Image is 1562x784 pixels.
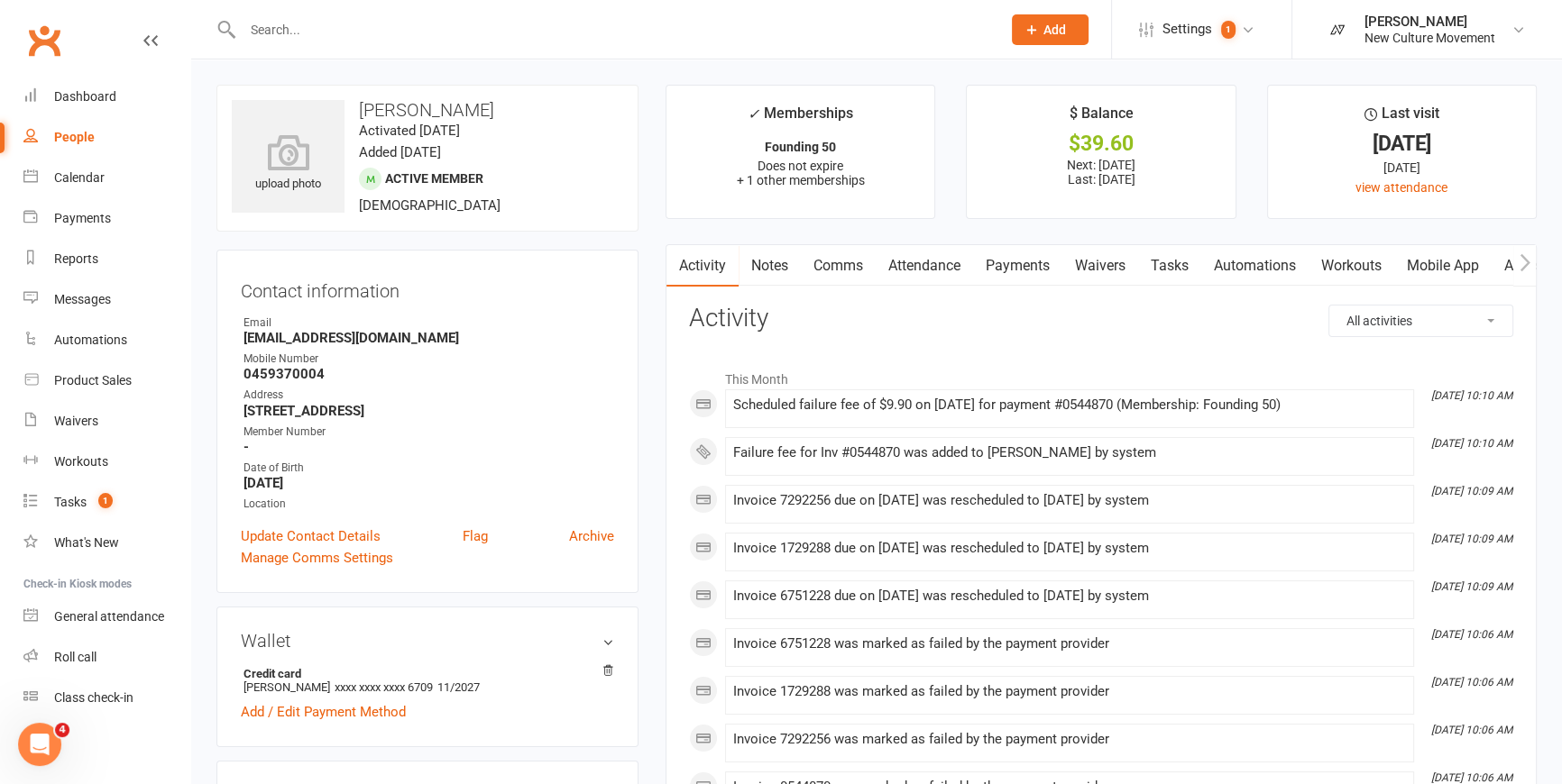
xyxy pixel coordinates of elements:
span: xxxx xxxx xxxx 6709 [335,680,433,694]
div: Roll call [54,650,96,664]
strong: [EMAIL_ADDRESS][DOMAIN_NAME] [243,330,614,346]
div: New Culture Movement [1364,30,1495,46]
a: Payments [23,198,190,239]
a: Activity [666,245,739,287]
div: Automations [54,333,127,347]
span: Does not expire [758,159,843,173]
i: [DATE] 10:10 AM [1431,437,1512,450]
div: Mobile Number [243,351,614,368]
span: 1 [1221,21,1236,39]
span: 11/2027 [437,680,480,694]
div: People [54,130,95,144]
div: Reports [54,251,98,266]
time: Activated [DATE] [359,123,460,139]
input: Search... [237,17,988,42]
div: Location [243,496,614,513]
button: Add [1012,14,1089,45]
i: [DATE] 10:09 AM [1431,533,1512,545]
div: upload photo [232,134,345,194]
div: What's New [54,535,119,550]
span: Settings [1162,9,1212,50]
a: Mobile App [1394,245,1492,287]
a: General attendance kiosk mode [23,597,190,637]
a: Automations [1201,245,1309,287]
h3: Wallet [241,631,614,651]
a: Tasks [1138,245,1201,287]
i: [DATE] 10:06 AM [1431,724,1512,736]
li: [PERSON_NAME] [241,664,614,697]
div: Waivers [54,414,98,428]
div: [PERSON_NAME] [1364,14,1495,30]
div: Workouts [54,454,108,469]
a: Payments [973,245,1062,287]
span: Active member [385,171,483,186]
div: Invoice 1729288 was marked as failed by the payment provider [733,684,1406,699]
a: Update Contact Details [241,525,381,547]
a: People [23,117,190,158]
div: Invoice 6751228 due on [DATE] was rescheduled to [DATE] by system [733,588,1406,604]
a: Clubworx [22,18,67,63]
div: Member Number [243,424,614,441]
i: ✓ [748,105,759,123]
time: Added [DATE] [359,144,441,160]
strong: 0459370004 [243,366,614,382]
a: Reports [23,239,190,279]
a: view attendance [1355,180,1447,195]
a: Roll call [23,637,190,678]
strong: [DATE] [243,475,614,491]
div: Last visit [1364,102,1439,134]
i: [DATE] 10:06 AM [1431,771,1512,784]
a: Comms [801,245,876,287]
span: 4 [55,723,69,737]
div: Calendar [54,170,105,185]
a: Messages [23,279,190,320]
h3: Contact information [241,274,614,301]
div: Tasks [54,495,87,509]
a: Add / Edit Payment Method [241,701,406,723]
a: Archive [569,525,614,547]
a: Automations [23,320,190,360]
div: Scheduled failure fee of $9.90 on [DATE] for payment #0544870 (Membership: Founding 50) [733,397,1406,413]
i: [DATE] 10:10 AM [1431,389,1512,402]
h3: Activity [689,305,1513,333]
iframe: Intercom live chat [18,723,61,766]
span: Add [1043,23,1066,37]
div: General attendance [54,609,164,624]
a: Calendar [23,158,190,198]
a: What's New [23,523,190,563]
a: Workouts [23,442,190,482]
a: Manage Comms Settings [241,547,393,569]
span: 1 [98,493,113,508]
i: [DATE] 10:06 AM [1431,676,1512,688]
a: Notes [739,245,801,287]
i: [DATE] 10:09 AM [1431,580,1512,593]
div: $39.60 [983,134,1218,153]
div: $ Balance [1069,102,1133,134]
a: Class kiosk mode [23,678,190,718]
div: Failure fee for Inv #0544870 was added to [PERSON_NAME] by system [733,445,1406,460]
div: Payments [54,211,111,225]
strong: Credit card [243,667,605,680]
div: Date of Birth [243,460,614,477]
a: Product Sales [23,360,190,401]
div: [DATE] [1284,158,1520,178]
div: Messages [54,292,111,306]
strong: - [243,439,614,455]
strong: [STREET_ADDRESS] [243,403,614,419]
div: Address [243,387,614,404]
a: Workouts [1309,245,1394,287]
a: Tasks 1 [23,482,190,523]
span: + 1 other memberships [737,173,865,187]
a: Waivers [1062,245,1138,287]
div: Email [243,315,614,332]
p: Next: [DATE] Last: [DATE] [983,158,1218,187]
a: Dashboard [23,77,190,117]
strong: Founding 50 [765,140,836,154]
li: This Month [689,360,1513,389]
a: Attendance [876,245,973,287]
div: Invoice 6751228 was marked as failed by the payment provider [733,636,1406,652]
i: [DATE] 10:06 AM [1431,628,1512,641]
i: [DATE] 10:09 AM [1431,485,1512,497]
div: Memberships [748,102,853,135]
div: Invoice 7292256 was marked as failed by the payment provider [733,732,1406,747]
